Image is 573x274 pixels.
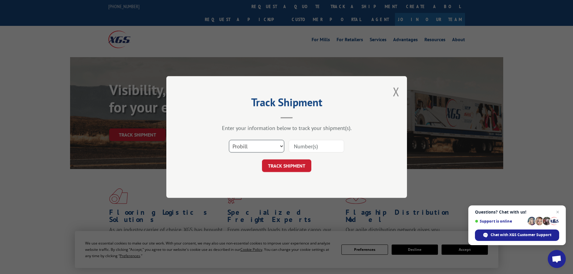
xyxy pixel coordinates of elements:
[548,250,566,268] div: Open chat
[554,208,561,216] span: Close chat
[393,84,399,100] button: Close modal
[196,98,377,109] h2: Track Shipment
[262,159,311,172] button: TRACK SHIPMENT
[475,219,525,223] span: Support is online
[475,229,559,241] div: Chat with XGS Customer Support
[475,210,559,214] span: Questions? Chat with us!
[491,232,551,238] span: Chat with XGS Customer Support
[196,125,377,131] div: Enter your information below to track your shipment(s).
[289,140,344,152] input: Number(s)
